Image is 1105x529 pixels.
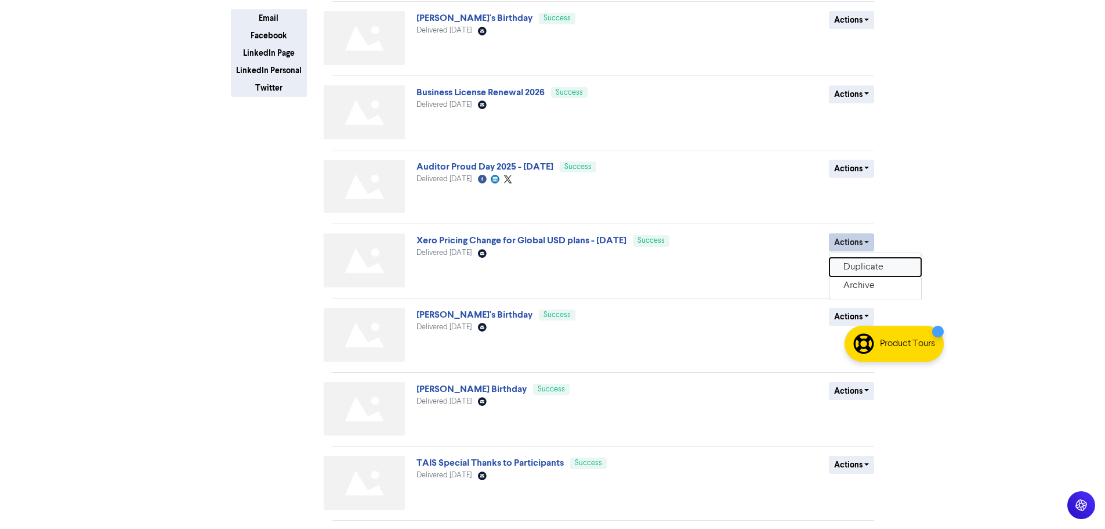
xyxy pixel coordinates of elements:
[829,456,875,474] button: Actions
[324,160,405,214] img: Not found
[1047,473,1105,529] iframe: Chat Widget
[416,175,472,183] span: Delivered [DATE]
[416,457,564,469] a: TAIS Special Thanks to Participants
[575,459,602,467] span: Success
[544,15,571,22] span: Success
[829,160,875,178] button: Actions
[416,309,532,321] a: [PERSON_NAME]'s Birthday
[829,233,875,251] button: Actions
[231,27,307,45] button: Facebook
[324,382,405,436] img: Not found
[324,456,405,510] img: Not found
[416,383,527,395] a: [PERSON_NAME] Birthday
[556,89,583,96] span: Success
[416,398,472,405] span: Delivered [DATE]
[829,85,875,103] button: Actions
[416,27,472,34] span: Delivered [DATE]
[416,323,472,331] span: Delivered [DATE]
[324,308,405,362] img: Not found
[416,249,472,257] span: Delivered [DATE]
[416,472,472,479] span: Delivered [DATE]
[829,258,921,276] button: Duplicate
[564,163,592,171] span: Success
[829,276,921,295] button: Archive
[231,79,307,97] button: Twitter
[231,62,307,80] button: LinkedIn Personal
[231,44,307,62] button: LinkedIn Page
[324,11,405,65] img: Not found
[231,9,307,27] button: Email
[829,11,875,29] button: Actions
[416,161,553,172] a: Auditor Proud Day 2025 - [DATE]
[637,237,665,244] span: Success
[416,12,532,24] a: [PERSON_NAME]'s Birthday
[416,235,626,246] a: Xero Pricing Change for Global USD plans - [DATE]
[324,233,405,287] img: Not found
[829,382,875,400] button: Actions
[538,386,565,393] span: Success
[416,87,545,98] a: Business License Renewal 2026
[829,308,875,326] button: Actions
[324,85,405,139] img: Not found
[544,311,571,319] span: Success
[416,101,472,109] span: Delivered [DATE]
